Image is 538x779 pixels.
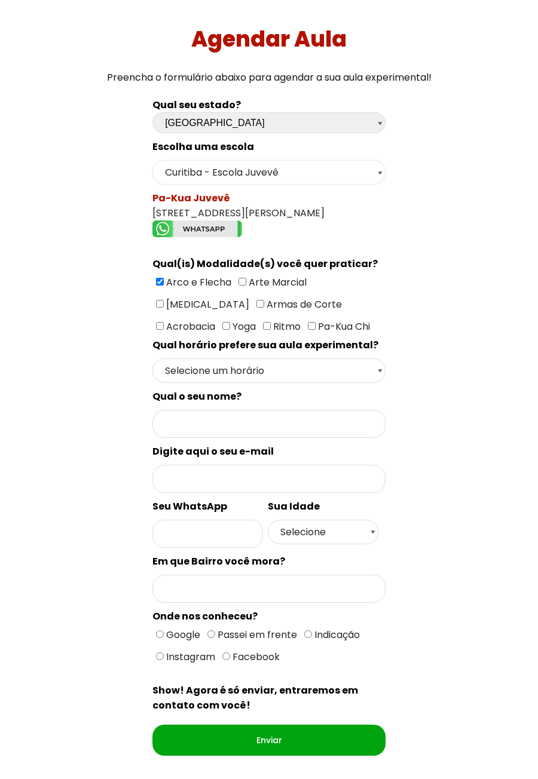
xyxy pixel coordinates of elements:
input: Armas de Corte [256,300,264,308]
input: Ritmo [263,322,271,330]
input: Arco e Flecha [156,278,164,286]
span: Passei em frente [215,628,297,642]
input: Google [156,630,164,638]
spam: Digite aqui o seu e-mail [152,444,274,458]
spam: Em que Bairro você mora? [152,554,285,568]
input: Indicação [304,630,312,638]
img: whatsapp [152,220,242,237]
input: Arte Marcial [239,278,246,286]
b: Qual seu estado? [152,98,241,112]
spam: Show! Agora é só enviar, entraremos em contato com você! [152,683,358,712]
span: Armas de Corte [264,298,342,311]
input: Pa-Kua Chi [308,322,316,330]
span: Yoga [230,320,256,333]
span: Google [164,628,200,642]
span: Acrobacia [164,320,215,333]
p: Preencha o formulário abaixo para agendar a sua aula experimental! [5,70,534,85]
spam: Onde nos conheceu? [152,609,258,623]
input: [MEDICAL_DATA] [156,300,164,308]
input: Yoga [222,322,230,330]
span: Arco e Flecha [164,275,231,289]
input: Passei em frente [207,630,215,638]
span: Arte Marcial [246,275,307,289]
input: Instagram [156,652,164,660]
spam: Qual horário prefere sua aula experimental? [152,338,378,352]
input: Facebook [222,652,230,660]
spam: Seu WhatsApp [152,499,227,513]
span: [MEDICAL_DATA] [164,298,249,311]
input: Enviar [152,725,386,756]
spam: Sua Idade [268,499,320,513]
span: Pa-Kua Chi [316,320,370,333]
spam: Pa-Kua Juvevê [152,191,230,205]
h1: Agendar Aula [5,26,534,52]
span: Facebook [230,650,280,664]
spam: Qual(is) Modalidade(s) você quer praticar? [152,257,378,271]
spam: Qual o seu nome? [152,390,242,403]
spam: Escolha uma escola [152,140,254,154]
span: Instagram [164,650,215,664]
span: Ritmo [271,320,301,333]
div: [STREET_ADDRESS][PERSON_NAME] [152,191,386,241]
span: Indicação [312,628,360,642]
input: Acrobacia [156,322,164,330]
